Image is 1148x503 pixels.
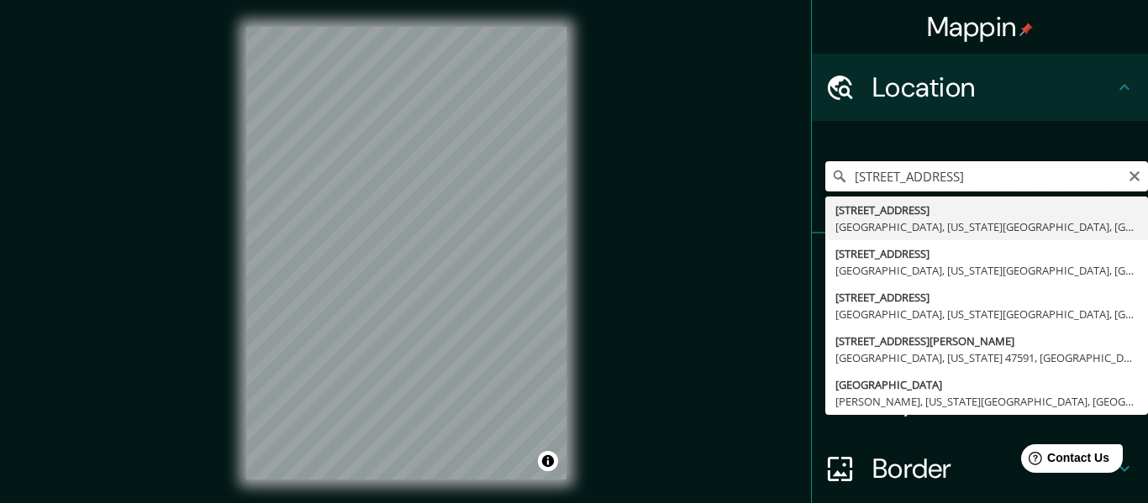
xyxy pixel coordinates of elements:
[927,10,1034,44] h4: Mappin
[872,385,1114,418] h4: Layout
[998,438,1130,485] iframe: Help widget launcher
[812,54,1148,121] div: Location
[872,71,1114,104] h4: Location
[835,306,1138,322] div: [GEOGRAPHIC_DATA], [US_STATE][GEOGRAPHIC_DATA], [GEOGRAPHIC_DATA]
[835,349,1138,366] div: [GEOGRAPHIC_DATA], [US_STATE] 47591, [GEOGRAPHIC_DATA]
[812,435,1148,502] div: Border
[835,202,1138,218] div: [STREET_ADDRESS]
[1128,167,1141,183] button: Clear
[1019,23,1033,36] img: pin-icon.png
[812,368,1148,435] div: Layout
[538,451,558,471] button: Toggle attribution
[835,393,1138,410] div: [PERSON_NAME], [US_STATE][GEOGRAPHIC_DATA], [GEOGRAPHIC_DATA]
[812,301,1148,368] div: Style
[835,376,1138,393] div: [GEOGRAPHIC_DATA]
[835,289,1138,306] div: [STREET_ADDRESS]
[835,333,1138,349] div: [STREET_ADDRESS][PERSON_NAME]
[835,245,1138,262] div: [STREET_ADDRESS]
[812,233,1148,301] div: Pins
[835,262,1138,279] div: [GEOGRAPHIC_DATA], [US_STATE][GEOGRAPHIC_DATA], [GEOGRAPHIC_DATA]
[825,161,1148,191] input: Pick your city or area
[835,218,1138,235] div: [GEOGRAPHIC_DATA], [US_STATE][GEOGRAPHIC_DATA], [GEOGRAPHIC_DATA]
[246,27,566,479] canvas: Map
[872,452,1114,485] h4: Border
